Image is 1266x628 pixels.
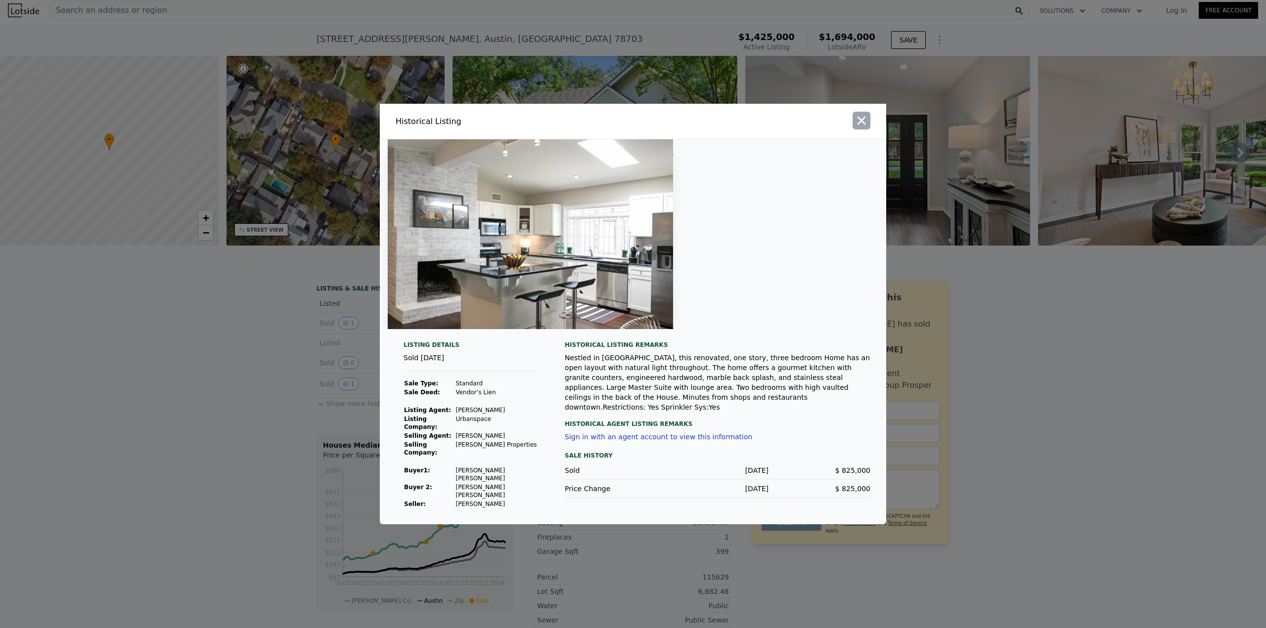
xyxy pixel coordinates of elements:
strong: Listing Company: [404,416,437,430]
td: [PERSON_NAME] [PERSON_NAME] [455,483,541,500]
strong: Buyer 1 : [404,467,430,474]
td: Standard [455,379,541,388]
div: [DATE] [667,484,769,494]
td: [PERSON_NAME] [455,431,541,440]
div: Listing Details [404,341,541,353]
td: [PERSON_NAME] [455,406,541,415]
div: Historical Agent Listing Remarks [565,412,870,428]
strong: Listing Agent: [404,407,451,414]
strong: Selling Company: [404,441,437,456]
strong: Seller : [404,501,426,507]
td: [PERSON_NAME] [PERSON_NAME] [455,466,541,483]
div: Sold [565,465,667,475]
div: Sold [DATE] [404,353,541,371]
strong: Sale Deed: [404,389,440,396]
div: [DATE] [667,465,769,475]
strong: Sale Type: [404,380,438,387]
strong: Selling Agent: [404,432,452,439]
td: [PERSON_NAME] [455,500,541,508]
div: Price Change [565,484,667,494]
button: Sign in with an agent account to view this information [565,433,752,441]
td: Vendor’s Lien [455,388,541,397]
div: Nestled in [GEOGRAPHIC_DATA], this renovated, one story, three bedroom Home has an open layout wi... [565,353,870,412]
strong: Buyer 2: [404,484,432,491]
div: Historical Listing [396,116,629,127]
div: Sale History [565,450,870,461]
td: Urbanspace [455,415,541,431]
img: Property Img [388,139,673,329]
div: Historical Listing remarks [565,341,870,349]
span: $ 825,000 [835,485,870,493]
td: [PERSON_NAME] Properties [455,440,541,457]
span: $ 825,000 [835,466,870,474]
